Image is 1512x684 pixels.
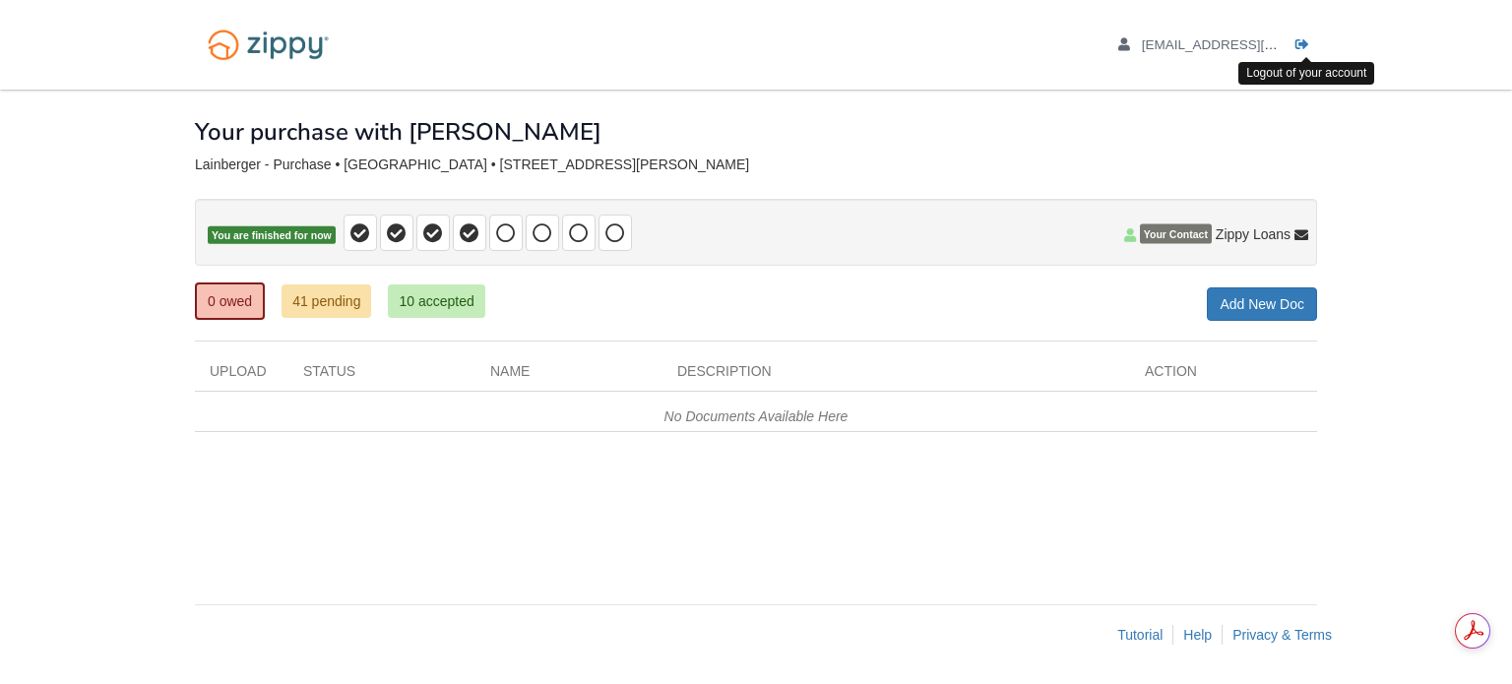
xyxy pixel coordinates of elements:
a: Add New Doc [1207,287,1317,321]
span: Zippy Loans [1216,224,1291,244]
div: Action [1130,361,1317,391]
em: No Documents Available Here [664,408,849,424]
a: 0 owed [195,282,265,320]
span: Your Contact [1140,224,1212,244]
div: Description [662,361,1130,391]
span: You are finished for now [208,226,336,245]
div: Logout of your account [1238,62,1374,85]
div: Name [475,361,662,391]
div: Status [288,361,475,391]
img: Logo [195,20,342,70]
div: Lainberger - Purchase • [GEOGRAPHIC_DATA] • [STREET_ADDRESS][PERSON_NAME] [195,156,1317,173]
a: Privacy & Terms [1232,627,1332,643]
a: Tutorial [1117,627,1163,643]
a: 41 pending [282,284,371,318]
span: rickylainberger@icloud.com [1142,37,1367,52]
div: Upload [195,361,288,391]
a: Log out [1295,37,1317,57]
a: 10 accepted [388,284,484,318]
h1: Your purchase with [PERSON_NAME] [195,119,601,145]
a: Help [1183,627,1212,643]
a: edit profile [1118,37,1367,57]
